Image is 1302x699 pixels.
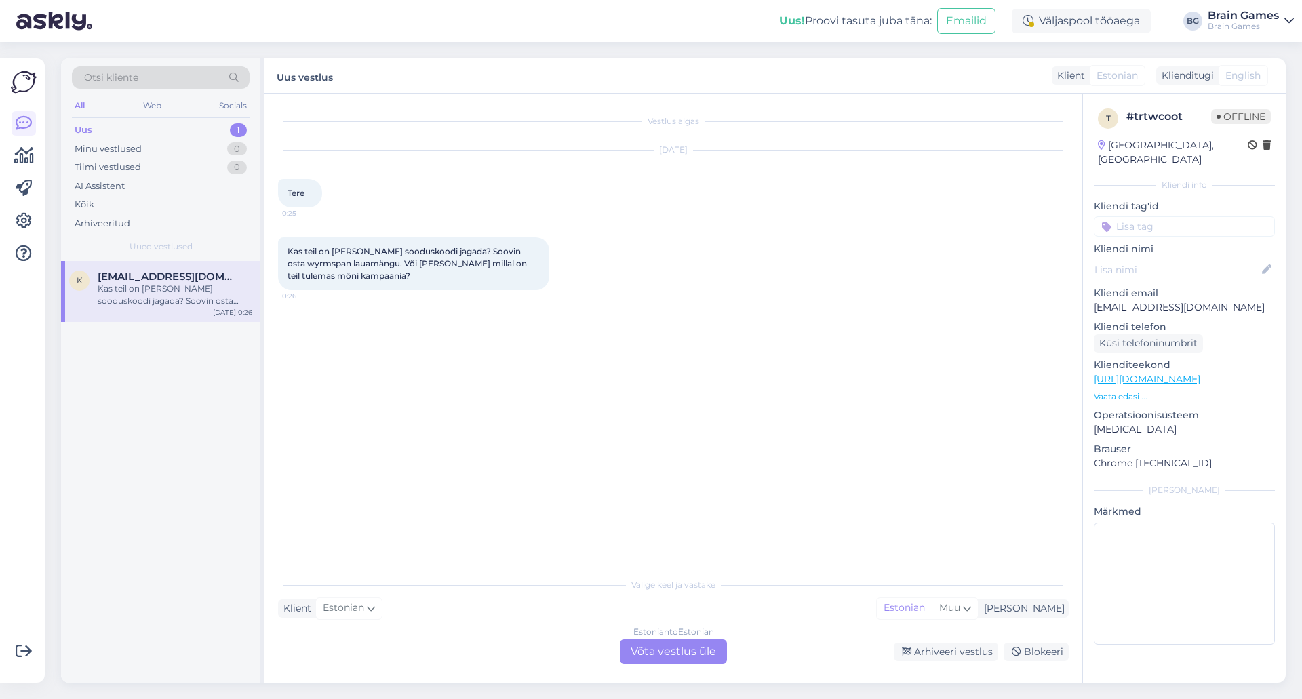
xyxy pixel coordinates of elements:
span: English [1225,68,1261,83]
b: Uus! [779,14,805,27]
p: Kliendi nimi [1094,242,1275,256]
div: Kas teil on [PERSON_NAME] sooduskoodi jagada? Soovin osta wyrmspan lauamängu. Või [PERSON_NAME] m... [98,283,252,307]
div: Kõik [75,198,94,212]
div: Minu vestlused [75,142,142,156]
div: Tiimi vestlused [75,161,141,174]
p: [EMAIL_ADDRESS][DOMAIN_NAME] [1094,300,1275,315]
button: Emailid [937,8,995,34]
p: Kliendi tag'id [1094,199,1275,214]
span: Tere [288,188,304,198]
p: Märkmed [1094,504,1275,519]
div: Brain Games [1208,21,1279,32]
img: Askly Logo [11,69,37,95]
p: Brauser [1094,442,1275,456]
div: [DATE] 0:26 [213,307,252,317]
div: Vestlus algas [278,115,1069,127]
span: kristelviir@gmail.com [98,271,239,283]
div: [GEOGRAPHIC_DATA], [GEOGRAPHIC_DATA] [1098,138,1248,167]
div: Estonian [877,598,932,618]
span: k [77,275,83,285]
div: [DATE] [278,144,1069,156]
input: Lisa nimi [1094,262,1259,277]
div: [PERSON_NAME] [979,601,1065,616]
span: Estonian [1097,68,1138,83]
p: Kliendi email [1094,286,1275,300]
p: Chrome [TECHNICAL_ID] [1094,456,1275,471]
div: [PERSON_NAME] [1094,484,1275,496]
div: Blokeeri [1004,643,1069,661]
div: Socials [216,97,250,115]
p: Kliendi telefon [1094,320,1275,334]
p: Vaata edasi ... [1094,391,1275,403]
div: Klient [278,601,311,616]
div: Arhiveeritud [75,217,130,231]
div: Küsi telefoninumbrit [1094,334,1203,353]
div: Klient [1052,68,1085,83]
span: Uued vestlused [130,241,193,253]
div: Brain Games [1208,10,1279,21]
span: Otsi kliente [84,71,138,85]
label: Uus vestlus [277,66,333,85]
div: 1 [230,123,247,137]
div: Klienditugi [1156,68,1214,83]
p: Operatsioonisüsteem [1094,408,1275,422]
div: BG [1183,12,1202,31]
span: Kas teil on [PERSON_NAME] sooduskoodi jagada? Soovin osta wyrmspan lauamängu. Või [PERSON_NAME] m... [288,246,529,281]
div: Estonian to Estonian [633,626,714,638]
div: 0 [227,161,247,174]
div: Võta vestlus üle [620,639,727,664]
div: Kliendi info [1094,179,1275,191]
a: [URL][DOMAIN_NAME] [1094,373,1200,385]
p: Klienditeekond [1094,358,1275,372]
div: 0 [227,142,247,156]
div: Web [140,97,164,115]
div: Väljaspool tööaega [1012,9,1151,33]
span: 0:25 [282,208,333,218]
span: Muu [939,601,960,614]
a: Brain GamesBrain Games [1208,10,1294,32]
div: Uus [75,123,92,137]
span: Offline [1211,109,1271,124]
div: Arhiveeri vestlus [894,643,998,661]
div: All [72,97,87,115]
div: Proovi tasuta juba täna: [779,13,932,29]
span: Estonian [323,601,364,616]
div: Valige keel ja vastake [278,579,1069,591]
p: [MEDICAL_DATA] [1094,422,1275,437]
span: t [1106,113,1111,123]
div: AI Assistent [75,180,125,193]
input: Lisa tag [1094,216,1275,237]
span: 0:26 [282,291,333,301]
div: # trtwcoot [1126,108,1211,125]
